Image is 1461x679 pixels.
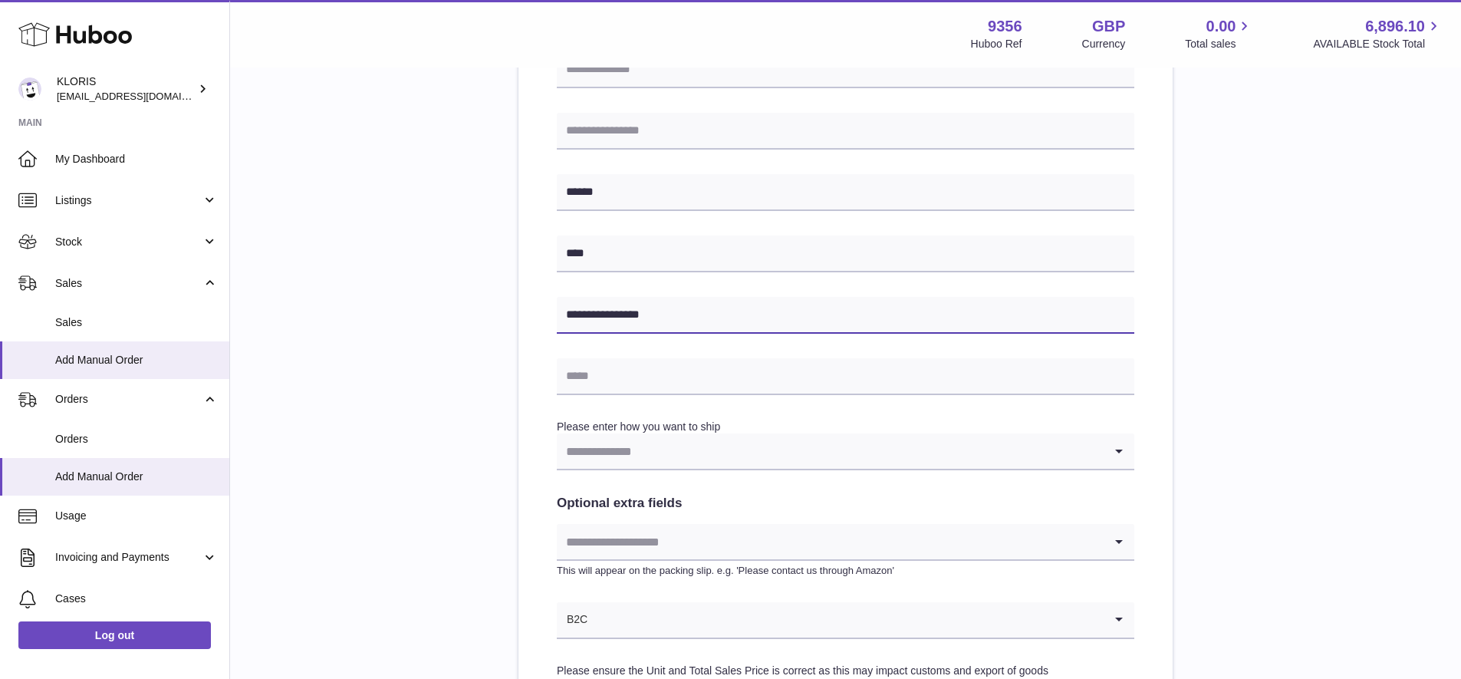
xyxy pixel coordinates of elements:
[55,276,202,291] span: Sales
[55,353,218,368] span: Add Manual Order
[557,564,1134,578] p: This will appear on the packing slip. e.g. 'Please contact us through Amazon'
[57,90,225,102] span: [EMAIL_ADDRESS][DOMAIN_NAME]
[971,37,1022,51] div: Huboo Ref
[55,592,218,606] span: Cases
[1313,37,1443,51] span: AVAILABLE Stock Total
[18,621,211,649] a: Log out
[55,315,218,330] span: Sales
[55,235,202,249] span: Stock
[55,193,202,208] span: Listings
[557,433,1134,470] div: Search for option
[1185,37,1253,51] span: Total sales
[557,524,1134,561] div: Search for option
[557,433,1104,469] input: Search for option
[557,602,588,638] span: B2C
[557,602,1134,639] div: Search for option
[1313,16,1443,51] a: 6,896.10 AVAILABLE Stock Total
[57,74,195,104] div: KLORIS
[557,495,1134,513] h2: Optional extra fields
[1185,16,1253,51] a: 0.00 Total sales
[988,16,1022,37] strong: 9356
[588,602,1104,638] input: Search for option
[1092,16,1125,37] strong: GBP
[55,392,202,407] span: Orders
[557,420,720,433] label: Please enter how you want to ship
[557,524,1104,559] input: Search for option
[1365,16,1425,37] span: 6,896.10
[557,664,1134,678] div: Please ensure the Unit and Total Sales Price is correct as this may impact customs and export of ...
[18,77,41,101] img: huboo@kloriscbd.com
[55,152,218,166] span: My Dashboard
[1206,16,1236,37] span: 0.00
[55,550,202,565] span: Invoicing and Payments
[55,432,218,447] span: Orders
[55,509,218,523] span: Usage
[1082,37,1126,51] div: Currency
[55,470,218,484] span: Add Manual Order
